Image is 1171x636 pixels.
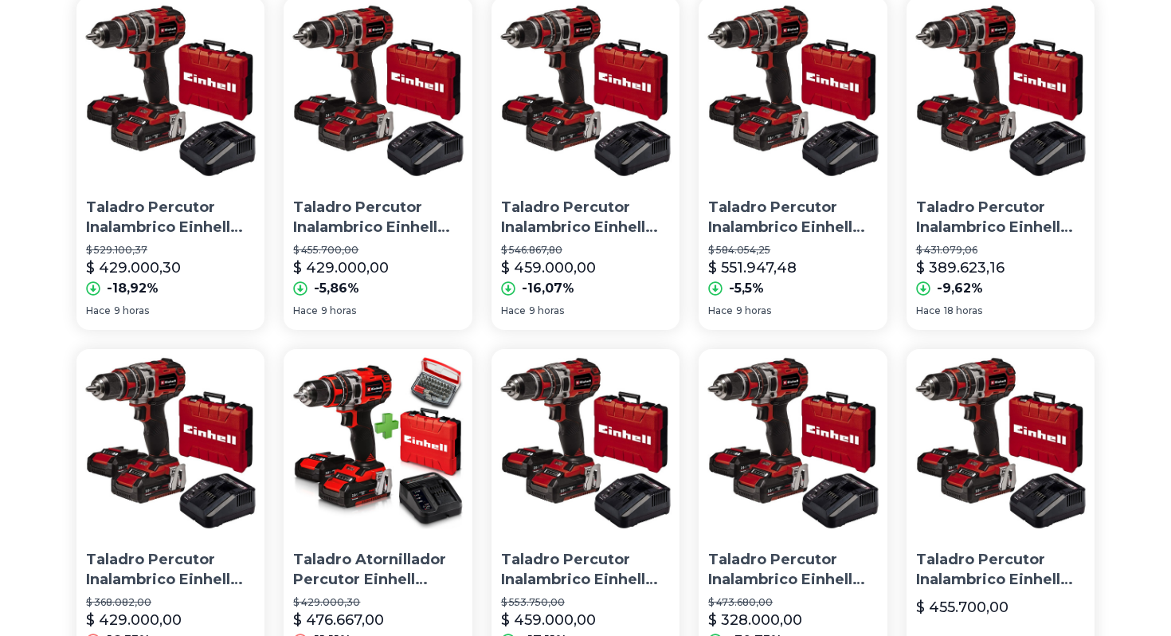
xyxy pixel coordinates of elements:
[86,596,255,609] p: $ 368.082,00
[699,349,887,537] img: Taladro Percutor Inalambrico Einhell Brushless 2 Bat 18v 2ah Color Rojo Frecuencia 50 Hz/60 Hz
[736,304,771,317] span: 9 horas
[492,349,679,537] img: Taladro Percutor Inalambrico Einhell Brushless 2 Bat 18v 2ah Color Rojo Frecuencia 50 Hz/60 Hz
[916,596,1008,618] p: $ 455.700,00
[293,244,462,257] p: $ 455.700,00
[293,596,462,609] p: $ 429.000,30
[916,304,941,317] span: Hace
[944,304,982,317] span: 18 horas
[916,550,1085,590] p: Taladro Percutor Inalambrico Einhell Brushless 2 Bat 18v 2ah Color Rojo Frecuencia 50 Hz/60 Hz
[916,198,1085,238] p: Taladro Percutor Inalambrico Einhell Brushless 2 Bat 18v 2ah Color Rojo Frecuencia 50 Hz/60 Hz
[907,349,1095,537] img: Taladro Percutor Inalambrico Einhell Brushless 2 Bat 18v 2ah Color Rojo Frecuencia 50 Hz/60 Hz
[708,609,802,631] p: $ 328.000,00
[107,279,159,298] p: -18,92%
[729,279,764,298] p: -5,5%
[293,609,384,631] p: $ 476.667,00
[501,257,596,279] p: $ 459.000,00
[501,198,670,238] p: Taladro Percutor Inalambrico Einhell Brushless 2 Bat 18v 2ah Color Rojo Frecuencia 50 Hz/60 Hz
[314,279,359,298] p: -5,86%
[86,609,182,631] p: $ 429.000,00
[501,304,526,317] span: Hace
[86,244,255,257] p: $ 529.100,37
[86,550,255,590] p: Taladro Percutor Inalambrico Einhell Brushless 2 Bat 18v 2ah Color Rojo Frecuencia 50 Hz/60 Hz
[501,596,670,609] p: $ 553.750,00
[293,257,389,279] p: $ 429.000,00
[293,198,462,238] p: Taladro Percutor Inalambrico Einhell Brushless 2 Bat 18v 2ah Color Rojo Frecuencia 50 Hz/60 Hz
[708,304,733,317] span: Hace
[937,279,983,298] p: -9,62%
[529,304,564,317] span: 9 horas
[708,257,797,279] p: $ 551.947,48
[86,304,111,317] span: Hace
[708,198,877,238] p: Taladro Percutor Inalambrico Einhell Brushless 2 Bat 18v 2ah Color Rojo Frecuencia 50 Hz/60 Hz
[501,550,670,590] p: Taladro Percutor Inalambrico Einhell Brushless 2 Bat 18v 2ah Color Rojo Frecuencia 50 Hz/60 Hz
[708,550,877,590] p: Taladro Percutor Inalambrico Einhell Brushless 2 Bat 18v 2ah Color Rojo Frecuencia 50 Hz/60 Hz
[293,550,462,590] p: Taladro Atornillador Percutor Einhell Brushless + Completo
[916,257,1005,279] p: $ 389.623,16
[86,198,255,238] p: Taladro Percutor Inalambrico Einhell Brushless 2 Bat 18v 2ah Color Rojo Frecuencia 50 Hz/60 Hz
[321,304,356,317] span: 9 horas
[501,609,596,631] p: $ 459.000,00
[708,244,877,257] p: $ 584.054,25
[916,244,1085,257] p: $ 431.079,06
[76,349,264,537] img: Taladro Percutor Inalambrico Einhell Brushless 2 Bat 18v 2ah Color Rojo Frecuencia 50 Hz/60 Hz
[501,244,670,257] p: $ 546.867,80
[284,349,472,537] img: Taladro Atornillador Percutor Einhell Brushless + Completo
[86,257,181,279] p: $ 429.000,30
[293,304,318,317] span: Hace
[114,304,149,317] span: 9 horas
[708,596,877,609] p: $ 473.680,00
[522,279,574,298] p: -16,07%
